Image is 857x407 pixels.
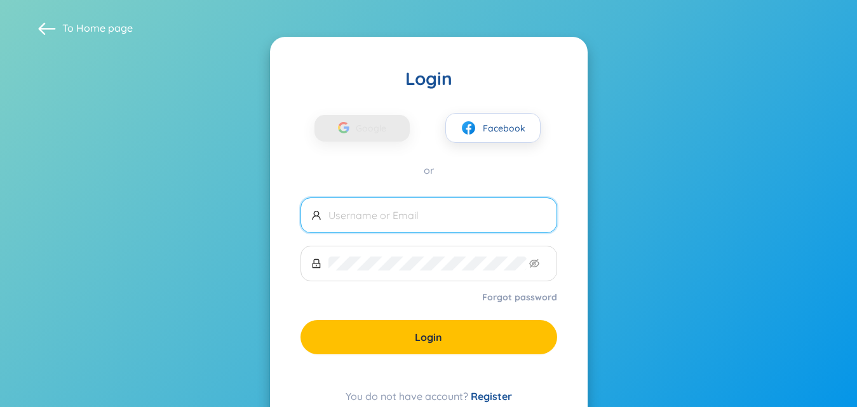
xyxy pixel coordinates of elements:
button: Google [314,115,410,142]
div: or [300,163,557,177]
div: You do not have account? [300,389,557,404]
a: Register [471,390,512,403]
span: user [311,210,321,220]
button: facebookFacebook [445,113,541,143]
span: Login [415,330,442,344]
span: lock [311,258,321,269]
a: Forgot password [482,291,557,304]
div: Login [300,67,557,90]
span: eye-invisible [529,258,539,269]
span: Facebook [483,121,525,135]
input: Username or Email [328,208,546,222]
span: To [62,21,133,35]
button: Login [300,320,557,354]
img: facebook [461,120,476,136]
a: Home page [76,22,133,34]
span: Google [356,115,393,142]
